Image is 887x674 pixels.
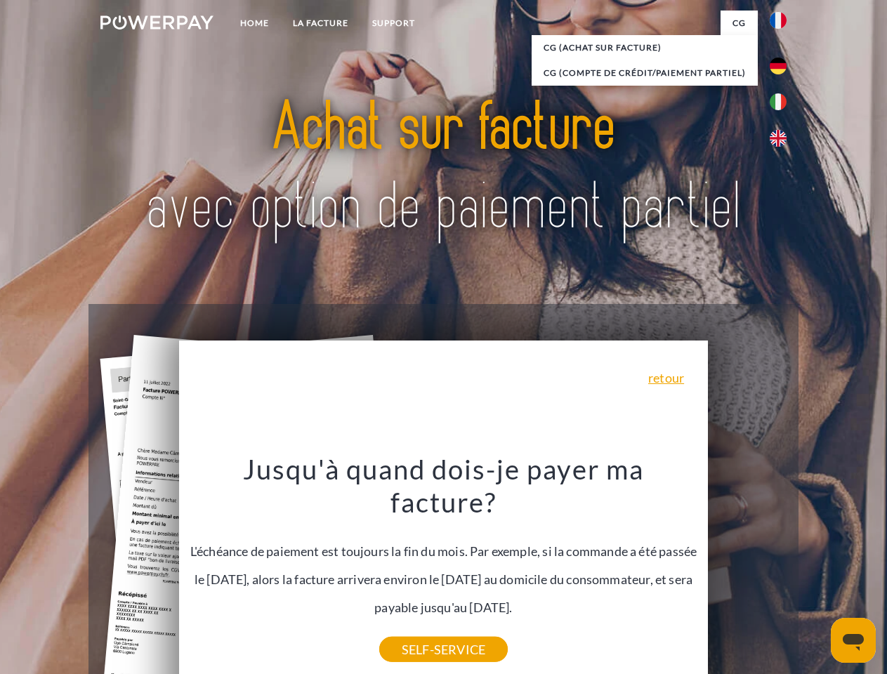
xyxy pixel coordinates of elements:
[532,35,758,60] a: CG (achat sur facture)
[379,637,508,662] a: SELF-SERVICE
[188,452,700,649] div: L'échéance de paiement est toujours la fin du mois. Par exemple, si la commande a été passée le [...
[648,371,684,384] a: retour
[831,618,876,663] iframe: Bouton de lancement de la fenêtre de messagerie
[281,11,360,36] a: LA FACTURE
[770,12,787,29] img: fr
[770,130,787,147] img: en
[532,60,758,86] a: CG (Compte de crédit/paiement partiel)
[100,15,213,29] img: logo-powerpay-white.svg
[770,58,787,74] img: de
[134,67,753,269] img: title-powerpay_fr.svg
[360,11,427,36] a: Support
[770,93,787,110] img: it
[721,11,758,36] a: CG
[228,11,281,36] a: Home
[188,452,700,520] h3: Jusqu'à quand dois-je payer ma facture?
